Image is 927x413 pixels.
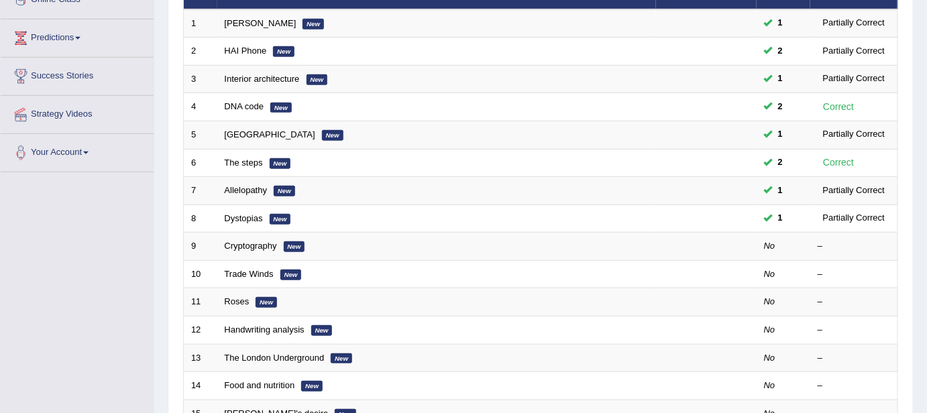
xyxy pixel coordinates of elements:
div: – [818,379,890,392]
span: You can still take this question [773,16,788,30]
em: New [322,130,343,141]
a: [PERSON_NAME] [225,18,296,28]
a: The steps [225,158,263,168]
a: Food and nutrition [225,380,295,390]
em: No [764,296,775,306]
a: Your Account [1,134,154,168]
em: No [764,353,775,363]
a: HAI Phone [225,46,267,56]
a: Cryptography [225,241,277,251]
td: 10 [184,260,217,288]
a: DNA code [225,101,264,111]
td: 5 [184,121,217,150]
div: Correct [818,99,860,115]
em: New [270,103,292,113]
span: You can still take this question [773,127,788,141]
a: Dystopias [225,213,263,223]
div: – [818,324,890,337]
span: You can still take this question [773,156,788,170]
em: New [284,241,305,252]
td: 9 [184,233,217,261]
td: 6 [184,149,217,177]
div: – [818,352,890,365]
a: Interior architecture [225,74,300,84]
em: New [273,46,294,57]
em: New [303,19,324,29]
div: Correct [818,155,860,170]
div: Partially Correct [818,72,890,86]
div: – [818,268,890,281]
span: You can still take this question [773,72,788,86]
em: New [307,74,328,85]
span: You can still take this question [773,100,788,114]
a: Allelopathy [225,185,268,195]
em: New [270,214,291,225]
a: The London Underground [225,353,325,363]
td: 11 [184,288,217,316]
div: Partially Correct [818,16,890,30]
em: No [764,241,775,251]
div: – [818,296,890,308]
a: Trade Winds [225,269,274,279]
div: Partially Correct [818,127,890,141]
a: Strategy Videos [1,96,154,129]
span: You can still take this question [773,184,788,198]
td: 13 [184,344,217,372]
a: Success Stories [1,58,154,91]
em: No [764,324,775,335]
td: 4 [184,93,217,121]
td: 12 [184,316,217,344]
a: Predictions [1,19,154,53]
em: No [764,380,775,390]
em: New [311,325,333,336]
em: New [274,186,295,196]
em: New [256,297,277,308]
td: 1 [184,9,217,38]
div: Partially Correct [818,211,890,225]
em: No [764,269,775,279]
span: You can still take this question [773,211,788,225]
a: Roses [225,296,250,306]
em: New [280,270,302,280]
div: Partially Correct [818,44,890,58]
em: New [301,381,323,392]
div: – [818,240,890,253]
td: 2 [184,38,217,66]
a: Handwriting analysis [225,324,305,335]
td: 8 [184,204,217,233]
em: New [331,353,352,364]
td: 7 [184,177,217,205]
a: [GEOGRAPHIC_DATA] [225,129,315,139]
span: You can still take this question [773,44,788,58]
td: 3 [184,65,217,93]
td: 14 [184,372,217,400]
em: New [270,158,291,169]
div: Partially Correct [818,184,890,198]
